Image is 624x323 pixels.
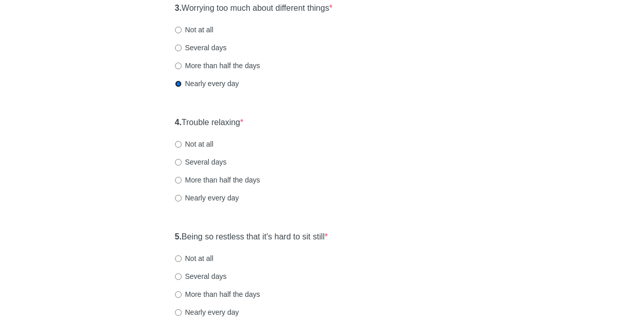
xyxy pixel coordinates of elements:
[175,118,182,127] strong: 4.
[175,80,182,87] input: Nearly every day
[175,271,227,281] label: Several days
[175,307,239,317] label: Nearly every day
[175,175,260,185] label: More than half the days
[175,27,182,33] input: Not at all
[175,78,239,89] label: Nearly every day
[175,255,182,262] input: Not at all
[175,289,260,299] label: More than half the days
[175,3,333,14] label: Worrying too much about different things
[175,60,260,71] label: More than half the days
[175,232,182,241] strong: 5.
[175,253,213,264] label: Not at all
[175,291,182,298] input: More than half the days
[175,157,227,167] label: Several days
[175,139,213,149] label: Not at all
[175,195,182,201] input: Nearly every day
[175,193,239,203] label: Nearly every day
[175,117,244,129] label: Trouble relaxing
[175,273,182,280] input: Several days
[175,63,182,69] input: More than half the days
[175,231,328,243] label: Being so restless that it's hard to sit still
[175,25,213,35] label: Not at all
[175,141,182,148] input: Not at all
[175,177,182,184] input: More than half the days
[175,159,182,166] input: Several days
[175,309,182,316] input: Nearly every day
[175,43,227,53] label: Several days
[175,45,182,51] input: Several days
[175,4,182,12] strong: 3.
